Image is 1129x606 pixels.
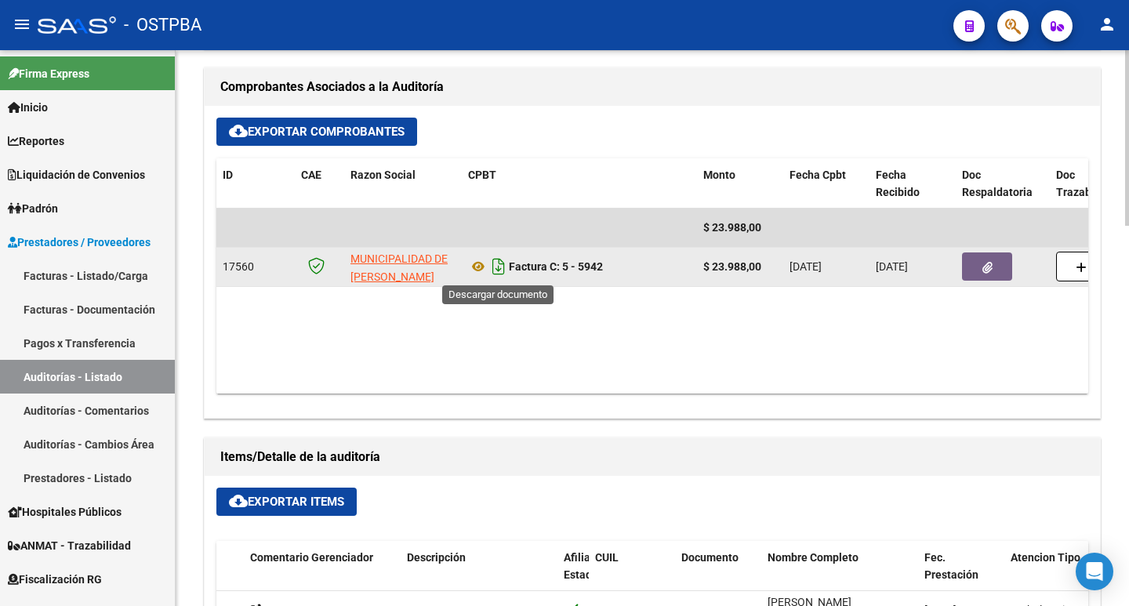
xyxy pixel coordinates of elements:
mat-icon: cloud_download [229,492,248,510]
mat-icon: menu [13,15,31,34]
span: Documento [681,551,739,564]
datatable-header-cell: Fecha Recibido [869,158,956,210]
strong: $ 23.988,00 [703,260,761,273]
span: Monto [703,169,735,181]
span: Firma Express [8,65,89,82]
h1: Comprobantes Asociados a la Auditoría [220,74,1084,100]
i: Descargar documento [488,254,509,279]
span: Atencion Tipo [1011,551,1080,564]
span: CAE [301,169,321,181]
span: Fiscalización RG [8,571,102,588]
strong: Factura C: 5 - 5942 [509,260,603,273]
span: Afiliado Estado [564,551,603,582]
span: Exportar Items [229,495,344,509]
datatable-header-cell: CAE [295,158,344,210]
span: ID [223,169,233,181]
span: Inicio [8,99,48,116]
span: Fecha Cpbt [790,169,846,181]
h1: Items/Detalle de la auditoría [220,445,1084,470]
span: [DATE] [790,260,822,273]
span: Comentario Gerenciador [250,551,373,564]
span: CPBT [468,169,496,181]
span: Liquidación de Convenios [8,166,145,183]
span: MUNICIPALIDAD DE [PERSON_NAME] [350,252,448,283]
span: Descripción [407,551,466,564]
span: Razon Social [350,169,416,181]
datatable-header-cell: CPBT [462,158,697,210]
datatable-header-cell: Monto [697,158,783,210]
span: - OSTPBA [124,8,201,42]
button: Exportar Comprobantes [216,118,417,146]
datatable-header-cell: Doc Respaldatoria [956,158,1050,210]
span: Fecha Recibido [876,169,920,199]
span: Doc Trazabilidad [1056,169,1120,199]
span: Doc Respaldatoria [962,169,1033,199]
mat-icon: cloud_download [229,122,248,140]
span: [DATE] [876,260,908,273]
span: 17560 [223,260,254,273]
datatable-header-cell: ID [216,158,295,210]
div: Open Intercom Messenger [1076,553,1113,590]
datatable-header-cell: Razon Social [344,158,462,210]
span: Fec. Prestación [924,551,978,582]
span: ANMAT - Trazabilidad [8,537,131,554]
span: $ 23.988,00 [703,221,761,234]
span: Prestadores / Proveedores [8,234,151,251]
mat-icon: person [1098,15,1116,34]
datatable-header-cell: Fecha Cpbt [783,158,869,210]
span: CUIL [595,551,619,564]
span: Hospitales Públicos [8,503,122,521]
span: Reportes [8,132,64,150]
span: Padrón [8,200,58,217]
span: Nombre Completo [768,551,859,564]
button: Exportar Items [216,488,357,516]
span: Exportar Comprobantes [229,125,405,139]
